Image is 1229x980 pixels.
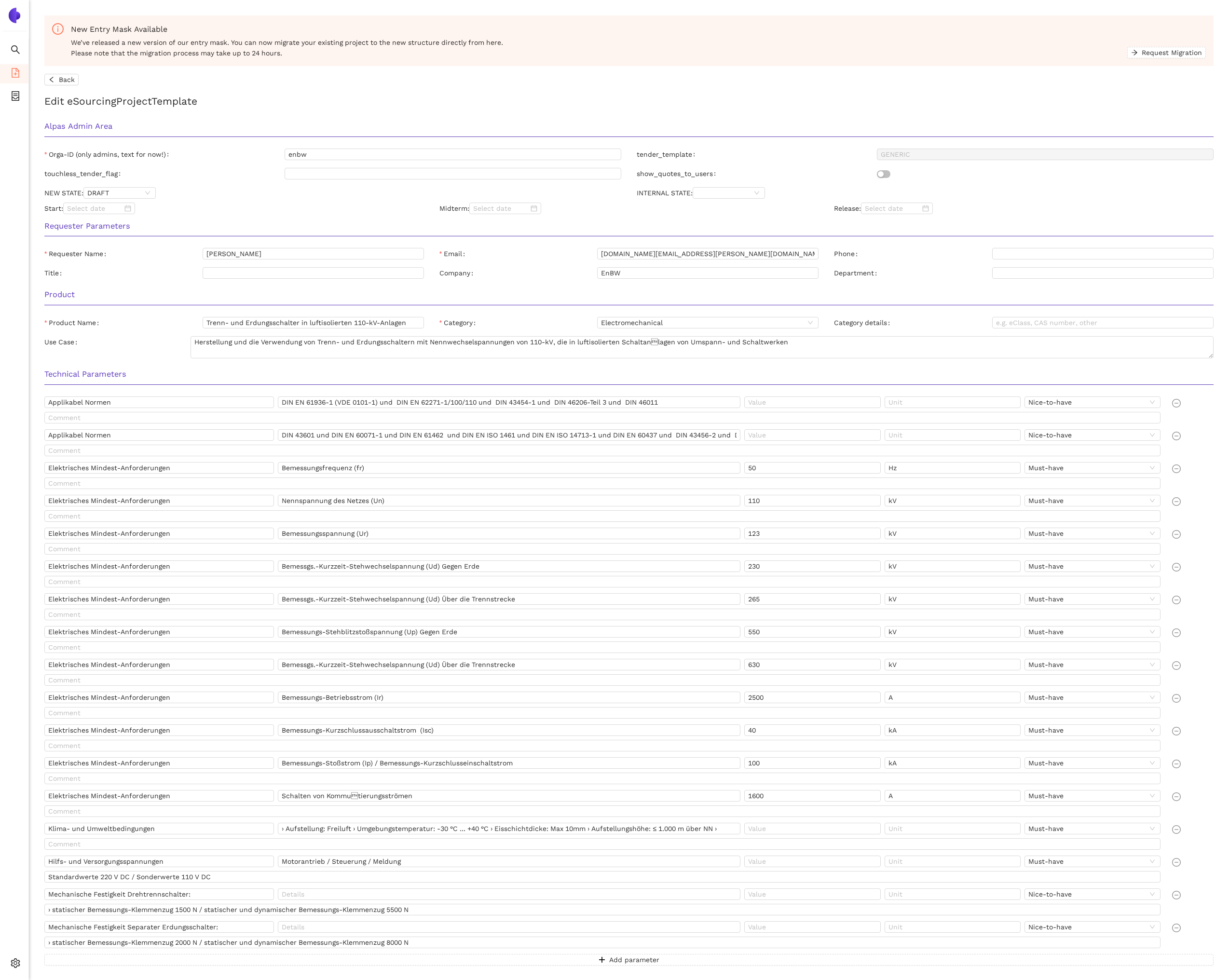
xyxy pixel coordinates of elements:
[1028,922,1157,932] span: Nice-to-have
[1172,530,1181,539] span: minus-circle
[885,626,1021,638] input: Unit
[48,76,55,84] span: left
[44,412,1161,423] input: Comment
[44,336,81,348] label: Use Case
[44,445,1161,456] input: Comment
[44,724,274,736] input: Name
[1172,694,1181,703] span: minus-circle
[1028,856,1157,867] span: Must-have
[1172,792,1181,801] span: minus-circle
[834,317,894,328] label: Category details
[44,659,274,670] input: Name
[44,593,274,605] input: Name
[44,692,274,703] input: Name
[1131,49,1138,57] span: arrow-right
[1172,924,1181,932] span: minus-circle
[11,955,20,974] span: setting
[597,248,819,259] input: Email
[44,707,1161,719] input: Comment
[885,856,1021,867] input: Unit
[744,659,880,670] input: Value
[44,317,103,328] label: Product Name
[44,888,274,900] input: Name
[877,170,890,178] button: show_quotes_to_users
[278,757,741,769] input: Details
[1028,495,1157,506] span: Must-have
[885,495,1021,506] input: Unit
[1028,397,1157,408] span: Nice-to-have
[744,692,880,703] input: Value
[203,317,424,328] input: Product Name
[37,187,629,199] div: NEW STATE:
[278,856,741,867] input: Details
[473,203,529,214] input: Select date
[744,593,880,605] input: Value
[278,495,741,506] input: Details
[865,203,920,214] input: Select date
[885,724,1021,736] input: Unit
[44,477,1161,489] input: Comment
[278,692,741,703] input: Details
[44,120,1214,133] h3: Alpas Admin Area
[885,396,1021,408] input: Unit
[44,823,274,834] input: Name
[44,674,1161,686] input: Comment
[1172,760,1181,768] span: minus-circle
[1172,432,1181,440] span: minus-circle
[597,267,819,279] input: Company
[44,149,173,160] label: Orga-ID (only admins, text for now!)
[1172,596,1181,604] span: minus-circle
[885,921,1021,933] input: Unit
[71,37,1127,58] span: We’ve released a new version of our entry mask. You can now migrate your existing project to the ...
[44,462,274,474] input: Name
[37,203,432,214] div: Start:
[637,149,699,160] label: tender_template
[885,659,1021,670] input: Unit
[44,954,1214,966] button: plusAdd parameter
[1142,47,1202,58] span: Request Migration
[744,462,880,474] input: Value
[278,823,741,834] input: Details
[744,921,880,933] input: Value
[885,692,1021,703] input: Unit
[278,626,741,638] input: Details
[1028,823,1157,834] span: Must-have
[744,396,880,408] input: Value
[744,626,880,638] input: Value
[1028,528,1157,539] span: Must-have
[885,593,1021,605] input: Unit
[1028,790,1157,801] span: Must-have
[885,560,1021,572] input: Unit
[278,888,741,900] input: Details
[44,220,1214,232] h3: Requester Parameters
[44,368,1214,381] h3: Technical Parameters
[1172,563,1181,572] span: minus-circle
[44,773,1161,784] input: Comment
[1028,758,1157,768] span: Must-have
[278,462,741,474] input: Details
[1028,561,1157,572] span: Must-have
[744,560,880,572] input: Value
[439,248,469,259] label: Email
[432,203,827,214] div: Midterm:
[885,757,1021,769] input: Unit
[44,74,79,85] button: leftBack
[44,576,1161,587] input: Comment
[877,149,1214,160] input: tender_template
[44,641,1161,653] input: Comment
[885,429,1021,441] input: Unit
[44,510,1161,522] input: Comment
[744,888,880,900] input: Value
[1028,725,1157,735] span: Must-have
[203,248,424,259] input: Requester Name
[601,317,815,328] span: Electromechanical
[1172,661,1181,670] span: minus-circle
[744,495,880,506] input: Value
[885,823,1021,834] input: Unit
[7,8,22,23] img: Logo
[278,921,741,933] input: Details
[992,317,1214,328] input: Category details
[1028,430,1157,440] span: Nice-to-have
[44,248,110,259] label: Requester Name
[1172,464,1181,473] span: minus-circle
